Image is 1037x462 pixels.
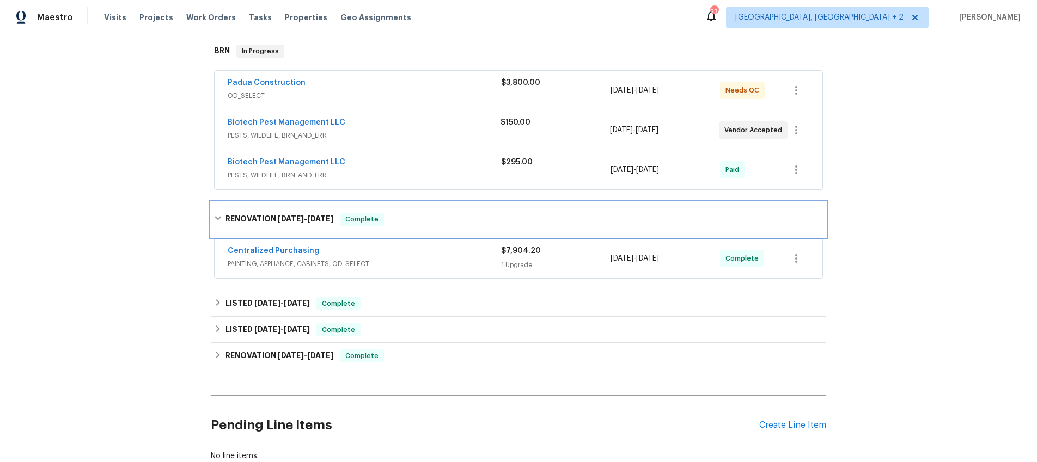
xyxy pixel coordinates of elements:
a: Biotech Pest Management LLC [228,158,345,166]
span: Maestro [37,12,73,23]
span: Work Orders [186,12,236,23]
div: 23 [710,7,718,17]
h6: BRN [214,45,230,58]
span: [GEOGRAPHIC_DATA], [GEOGRAPHIC_DATA] + 2 [735,12,904,23]
span: $295.00 [501,158,533,166]
span: [PERSON_NAME] [955,12,1021,23]
span: [DATE] [610,126,633,134]
h6: LISTED [225,297,310,310]
div: LISTED [DATE]-[DATE]Complete [211,291,826,317]
span: [DATE] [611,255,633,262]
span: Paid [725,164,743,175]
span: [DATE] [611,87,633,94]
span: Properties [285,12,327,23]
span: Vendor Accepted [724,125,786,135]
h6: LISTED [225,323,310,336]
span: Complete [318,298,359,309]
span: Visits [104,12,126,23]
span: In Progress [237,46,283,57]
span: [DATE] [284,299,310,307]
h6: RENOVATION [225,349,333,362]
span: [DATE] [307,352,333,359]
div: Create Line Item [759,420,826,430]
span: [DATE] [254,325,280,333]
span: $7,904.20 [501,247,541,255]
span: [DATE] [636,126,658,134]
div: RENOVATION [DATE]-[DATE]Complete [211,343,826,369]
div: RENOVATION [DATE]-[DATE]Complete [211,202,826,237]
span: Complete [341,214,383,225]
span: [DATE] [611,166,633,174]
span: Projects [139,12,173,23]
span: [DATE] [278,215,304,223]
span: [DATE] [636,255,659,262]
span: [DATE] [307,215,333,223]
span: - [611,85,659,96]
span: Needs QC [725,85,764,96]
div: LISTED [DATE]-[DATE]Complete [211,317,826,343]
span: - [610,125,658,135]
a: Centralized Purchasing [228,247,319,255]
div: 1 Upgrade [501,260,611,270]
span: - [611,253,659,264]
span: PAINTING, APPLIANCE, CABINETS, OD_SELECT [228,258,501,269]
span: [DATE] [278,352,304,359]
span: - [254,299,310,307]
h6: RENOVATION [225,213,333,226]
a: Biotech Pest Management LLC [228,119,345,126]
span: PESTS, WILDLIFE, BRN_AND_LRR [228,170,501,181]
h2: Pending Line Items [211,400,759,451]
span: Complete [318,324,359,335]
div: BRN In Progress [211,34,826,69]
a: Padua Construction [228,79,306,87]
span: [DATE] [254,299,280,307]
span: PESTS, WILDLIFE, BRN_AND_LRR [228,130,501,141]
span: Geo Assignments [340,12,411,23]
span: Complete [341,350,383,361]
span: - [254,325,310,333]
span: OD_SELECT [228,90,501,101]
span: [DATE] [284,325,310,333]
span: [DATE] [636,87,659,94]
span: $3,800.00 [501,79,540,87]
span: $150.00 [501,119,530,126]
span: Tasks [249,14,272,21]
span: - [278,352,333,359]
span: Complete [725,253,763,264]
span: - [611,164,659,175]
div: No line items. [211,451,826,461]
span: [DATE] [636,166,659,174]
span: - [278,215,333,223]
